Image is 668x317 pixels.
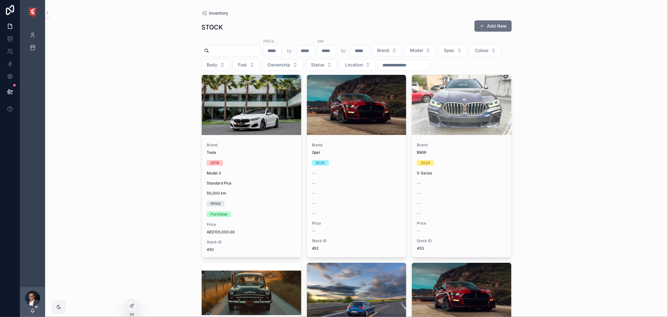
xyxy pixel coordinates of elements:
[20,25,45,61] div: scrollable content
[312,143,401,148] span: Brand
[341,47,346,55] p: to
[470,44,501,56] button: Select Button
[474,20,512,32] button: Add New
[207,247,296,252] span: 450
[417,143,506,148] span: Brand
[412,75,512,257] a: BrandBMW20245-Series--------Price--Stock ID453
[207,62,217,68] span: Body
[207,230,296,235] span: AED105,000.00
[238,62,247,68] span: Fuel
[318,38,324,44] label: KM
[377,47,389,54] span: Brand
[438,44,467,56] button: Select Button
[421,160,430,166] div: 2024
[312,150,320,155] span: Opel
[267,62,290,68] span: Ownership
[312,191,316,196] span: --
[312,181,316,186] span: --
[417,221,506,226] span: Price
[306,59,337,71] button: Select Button
[207,150,216,155] span: Tesla
[340,59,376,71] button: Select Button
[417,150,427,155] span: BMW
[28,8,38,18] img: App logo
[207,171,221,176] span: Model 3
[233,59,260,71] button: Select Button
[209,10,228,16] span: Inventory
[312,246,401,251] span: 452
[262,59,303,71] button: Select Button
[263,38,274,44] label: Price
[210,211,227,217] div: Purchase
[316,160,325,166] div: 2020
[417,228,421,233] span: --
[372,44,402,56] button: Select Button
[417,238,506,243] span: Stock ID
[410,47,423,54] span: Model
[312,238,401,243] span: Stock ID
[417,181,421,186] span: --
[417,211,421,216] span: --
[405,44,436,56] button: Select Button
[201,59,230,71] button: Select Button
[417,201,421,206] span: --
[207,240,296,245] span: Stock ID
[311,62,324,68] span: Status
[201,75,302,257] a: BrandTesla2014Model 3Standard Plus50,000 kmWhitePurchasePriceAED105,000.00Stock ID450
[201,10,228,16] a: Inventory
[417,191,421,196] span: --
[444,47,454,54] span: Spec
[312,221,401,226] span: Price
[207,222,296,227] span: Price
[312,228,316,233] span: --
[201,23,223,32] h1: STOCK
[417,171,432,176] span: 5-Series
[312,201,316,206] span: --
[207,181,231,186] span: Standard Plus
[207,191,296,196] span: 50,000 km
[307,75,407,257] a: BrandOpel2020----------Price--Stock ID452
[210,201,221,206] div: White
[312,211,316,216] span: --
[417,246,506,251] span: 453
[307,75,406,135] div: jweutEO0OmJ5HCFPZYx5jhVlRPXHbpoq-(1).jpg
[412,75,511,135] div: 1000006120.jpg
[202,75,301,135] div: 1.jpg
[345,62,363,68] span: Location
[287,47,292,55] p: to
[312,171,316,176] span: --
[210,160,219,166] div: 2014
[207,143,296,148] span: Brand
[475,47,489,54] span: Colour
